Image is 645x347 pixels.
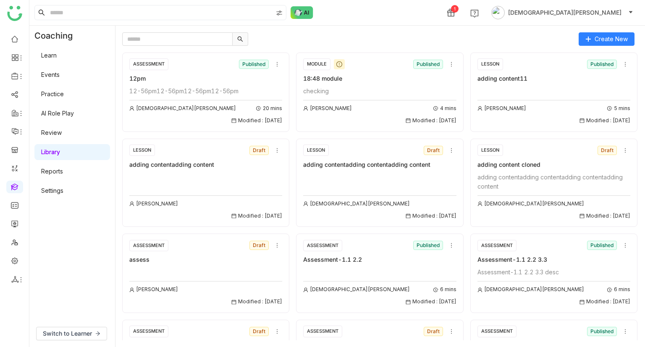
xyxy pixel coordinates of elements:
[595,34,628,44] span: Create New
[303,74,456,83] div: 18:48 module
[256,105,282,113] div: 20 mins
[451,5,459,13] div: 1
[477,145,503,156] div: LESSON
[413,241,443,250] nz-tag: Published
[477,173,630,191] div: adding contentadding contentadding contentadding content
[41,52,57,59] a: Learn
[303,326,342,337] div: ASSESSMENT
[491,6,505,19] img: avatar
[477,255,630,264] div: Assessment-1.1 2.2 3.3
[129,58,168,70] div: ASSESSMENT
[41,71,60,78] a: Events
[508,8,621,17] span: [DEMOGRAPHIC_DATA][PERSON_NAME]
[41,168,63,175] a: Reports
[303,255,456,264] div: Assessment-1.1 2.2
[579,32,635,46] button: Create New
[303,105,352,113] div: [PERSON_NAME]
[579,212,630,220] div: Modified : [DATE]
[303,286,410,294] div: [DEMOGRAPHIC_DATA][PERSON_NAME]
[41,129,62,136] a: Review
[303,58,330,70] div: MODULE
[129,160,282,169] div: adding contentadding content
[303,160,456,169] div: adding contentadding contentadding content
[490,6,635,19] button: [DEMOGRAPHIC_DATA][PERSON_NAME]
[129,145,155,156] div: LESSON
[41,148,60,155] a: Library
[129,240,168,251] div: ASSESSMENT
[477,200,584,208] div: [DEMOGRAPHIC_DATA][PERSON_NAME]
[587,327,617,336] nz-tag: Published
[43,329,92,338] span: Switch to Learner
[303,200,410,208] div: [DEMOGRAPHIC_DATA][PERSON_NAME]
[129,87,282,96] div: 12-56pm12-56pm12-56pm12-56pm
[303,145,329,156] div: LESSON
[413,60,443,69] nz-tag: Published
[477,268,630,277] div: Assessment-1.1 2.2 3.3 desc
[129,105,236,113] div: [DEMOGRAPHIC_DATA][PERSON_NAME]
[433,286,456,294] div: 6 mins
[303,87,456,96] div: checking
[579,298,630,306] div: Modified : [DATE]
[7,6,22,21] img: logo
[41,187,63,194] a: Settings
[231,212,282,220] div: Modified : [DATE]
[303,240,342,251] div: ASSESSMENT
[433,105,456,113] div: 4 mins
[424,146,443,155] nz-tag: Draft
[587,60,617,69] nz-tag: Published
[406,117,456,125] div: Modified : [DATE]
[406,298,456,306] div: Modified : [DATE]
[41,90,64,97] a: Practice
[477,326,517,337] div: ASSESSMENT
[406,212,456,220] div: Modified : [DATE]
[598,146,617,155] nz-tag: Draft
[291,6,313,19] img: ask-buddy-normal.svg
[477,74,630,83] div: adding content11
[607,105,630,113] div: 5 mins
[424,327,443,336] nz-tag: Draft
[129,286,178,294] div: [PERSON_NAME]
[231,117,282,125] div: Modified : [DATE]
[477,105,526,113] div: [PERSON_NAME]
[477,160,630,169] div: adding content cloned
[477,286,584,294] div: [DEMOGRAPHIC_DATA][PERSON_NAME]
[231,298,282,306] div: Modified : [DATE]
[249,327,269,336] nz-tag: Draft
[587,241,617,250] nz-tag: Published
[477,240,517,251] div: ASSESSMENT
[470,9,479,18] img: help.svg
[276,10,283,16] img: search-type.svg
[129,326,168,337] div: ASSESSMENT
[36,327,107,340] button: Switch to Learner
[129,74,282,83] div: 12pm
[249,146,269,155] nz-tag: Draft
[129,255,282,264] div: assess
[29,26,85,46] div: Coaching
[129,200,178,208] div: [PERSON_NAME]
[477,58,503,70] div: LESSON
[239,60,269,69] nz-tag: Published
[607,286,630,294] div: 6 mins
[579,117,630,125] div: Modified : [DATE]
[249,241,269,250] nz-tag: Draft
[41,110,74,117] a: AI Role Play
